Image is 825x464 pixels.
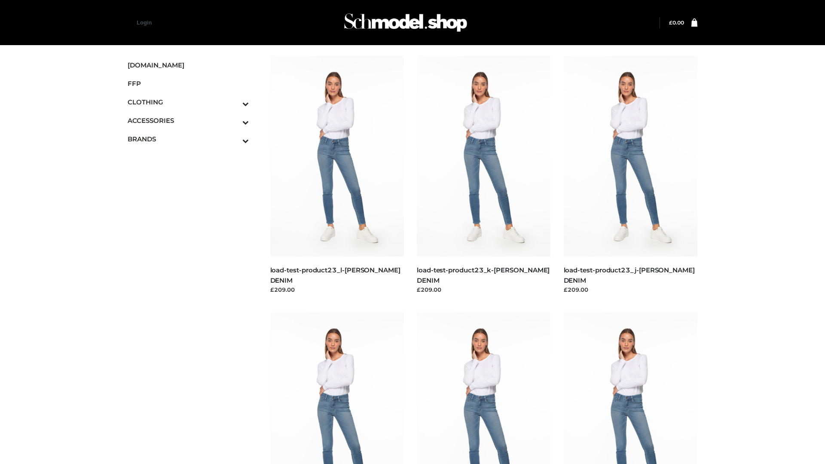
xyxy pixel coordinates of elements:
span: FFP [128,79,249,89]
img: Schmodel Admin 964 [341,6,470,40]
span: £ [669,19,672,26]
button: Toggle Submenu [219,111,249,130]
a: load-test-product23_l-[PERSON_NAME] DENIM [270,266,400,284]
a: CLOTHINGToggle Submenu [128,93,249,111]
bdi: 0.00 [669,19,684,26]
a: Login [137,19,152,26]
span: ACCESSORIES [128,116,249,125]
div: £209.00 [564,285,698,294]
a: [DOMAIN_NAME] [128,56,249,74]
a: BRANDSToggle Submenu [128,130,249,148]
button: Toggle Submenu [219,93,249,111]
a: load-test-product23_k-[PERSON_NAME] DENIM [417,266,550,284]
span: CLOTHING [128,97,249,107]
a: ACCESSORIESToggle Submenu [128,111,249,130]
a: load-test-product23_j-[PERSON_NAME] DENIM [564,266,695,284]
div: £209.00 [270,285,404,294]
div: £209.00 [417,285,551,294]
span: BRANDS [128,134,249,144]
a: FFP [128,74,249,93]
span: [DOMAIN_NAME] [128,60,249,70]
button: Toggle Submenu [219,130,249,148]
a: £0.00 [669,19,684,26]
